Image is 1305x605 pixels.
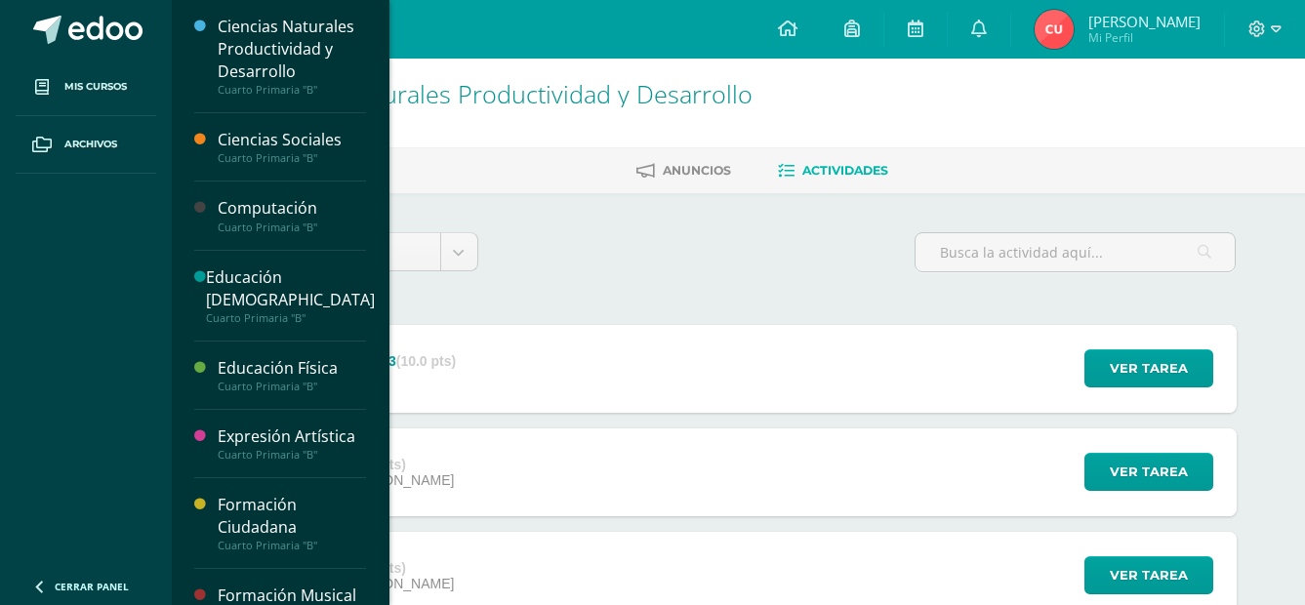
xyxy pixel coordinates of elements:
a: Actividades [778,155,888,186]
div: Cuarto Primaria "B" [218,380,366,393]
a: Formación CiudadanaCuarto Primaria "B" [218,494,366,552]
span: [PERSON_NAME] [1088,12,1201,31]
div: Ciencias Naturales Productividad y Desarrollo [218,16,366,83]
span: Archivos [64,137,117,152]
a: Ciencias Naturales Productividad y DesarrolloCuarto Primaria "B" [218,16,366,97]
div: Cuarto Primaria "B" [218,221,366,234]
h1: Ciencias Naturales Productividad y Desarrollo [246,80,753,107]
div: Educación [DEMOGRAPHIC_DATA] [206,266,375,311]
a: Educación FísicaCuarto Primaria "B" [218,357,366,393]
button: Ver tarea [1084,556,1213,594]
input: Busca la actividad aquí... [916,233,1235,271]
button: Ver tarea [1084,349,1213,387]
span: Cerrar panel [55,580,129,593]
div: Cuarto Primaria "B" [218,539,366,552]
a: Expresión ArtísticaCuarto Primaria "B" [218,425,366,462]
div: Formación Ciudadana [218,494,366,539]
span: Ver tarea [1110,557,1188,593]
div: Ciencias Sociales [218,129,366,151]
a: Ciencias SocialesCuarto Primaria "B" [218,129,366,165]
a: ComputaciónCuarto Primaria "B" [218,197,366,233]
div: Cuarto Primaria "B" [218,151,366,165]
div: Cuarto Primaria "B" [218,448,366,462]
span: Mi Perfil [1088,29,1201,46]
span: Ver tarea [1110,454,1188,490]
a: Ciencias Naturales Productividad y Desarrollo [246,77,753,110]
a: Educación [DEMOGRAPHIC_DATA]Cuarto Primaria "B" [206,266,375,325]
span: Anuncios [663,163,731,178]
span: Actividades [802,163,888,178]
button: Ver tarea [1084,453,1213,491]
span: Ver tarea [1110,350,1188,386]
a: Mis cursos [16,59,156,116]
img: b5ceaf4c14318fb7df305414e64e02dd.png [1035,10,1074,49]
div: Educación Física [218,357,366,380]
div: Cuarto Primaria 'B' [246,107,753,126]
a: Anuncios [636,155,731,186]
strong: (10.0 pts) [396,353,456,369]
a: Archivos [16,116,156,174]
div: Computación [218,197,366,220]
span: Mis cursos [64,79,127,95]
div: Cuarto Primaria "B" [218,83,366,97]
div: Expresión Artística [218,425,366,448]
div: Cuarto Primaria "B" [206,311,375,325]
